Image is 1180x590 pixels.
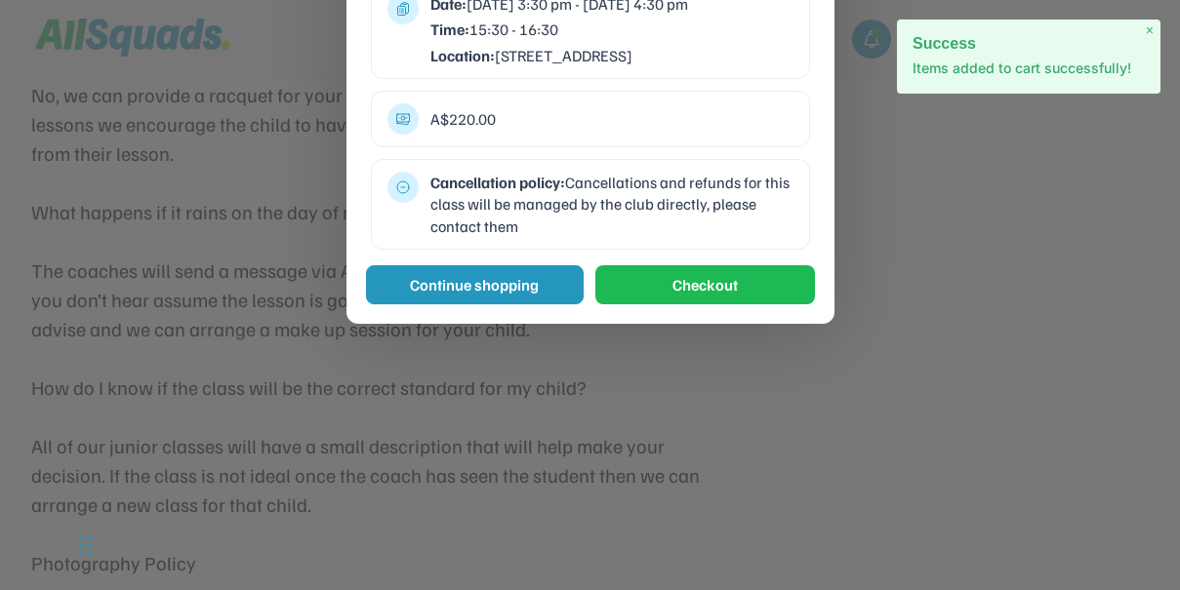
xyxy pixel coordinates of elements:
[430,20,469,39] strong: Time:
[430,172,793,237] div: Cancellations and refunds for this class will be managed by the club directly, please contact them
[430,45,793,66] div: [STREET_ADDRESS]
[1146,22,1154,39] span: ×
[430,19,793,40] div: 15:30 - 16:30
[430,46,495,65] strong: Location:
[430,108,793,130] div: A$220.00
[430,173,565,192] strong: Cancellation policy:
[913,35,1145,52] h2: Success
[366,265,584,304] button: Continue shopping
[595,265,815,304] button: Checkout
[913,59,1145,78] p: Items added to cart successfully!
